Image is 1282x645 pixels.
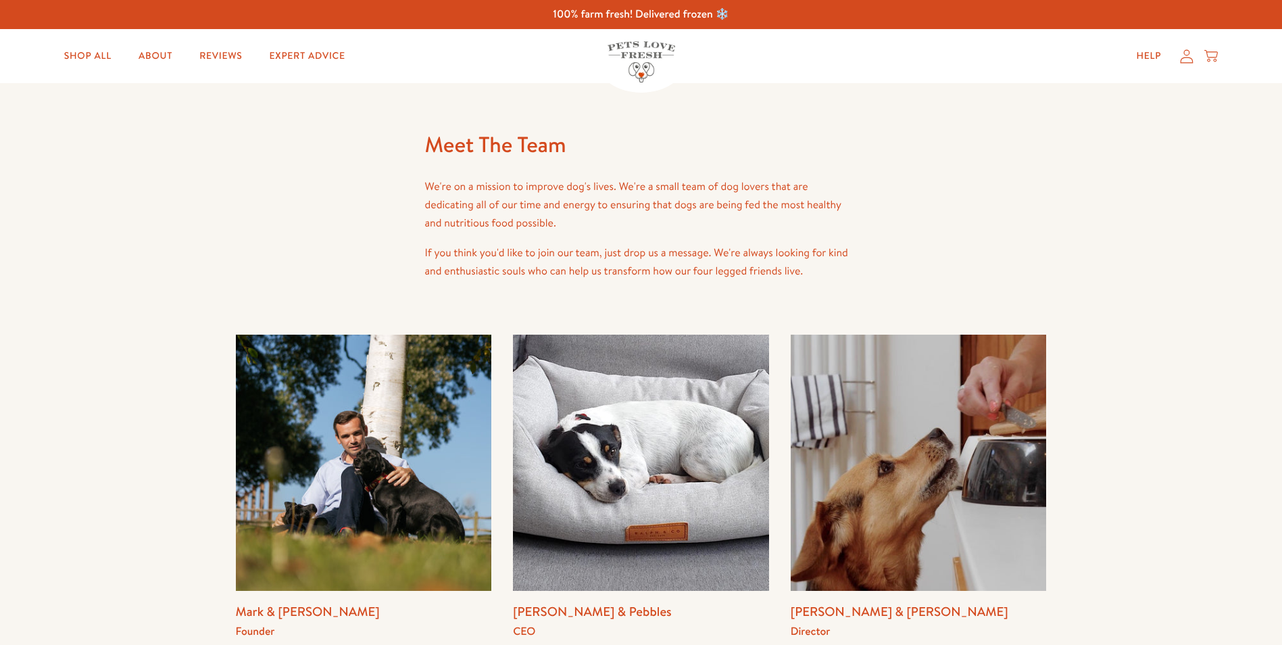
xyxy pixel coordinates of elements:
h4: CEO [513,623,769,641]
h3: Mark & [PERSON_NAME] [236,602,492,623]
p: We're on a mission to improve dog's lives. We're a small team of dog lovers that are dedicating a... [425,178,858,233]
h4: Director [791,623,1047,641]
a: Help [1125,43,1172,70]
a: Expert Advice [259,43,356,70]
h3: [PERSON_NAME] & [PERSON_NAME] [791,602,1047,623]
a: Shop All [53,43,122,70]
p: If you think you'd like to join our team, just drop us a message. We're always looking for kind a... [425,244,858,281]
h1: Meet The Team [425,126,858,163]
h4: Founder [236,623,492,641]
a: Reviews [189,43,253,70]
img: Pets Love Fresh [608,41,675,82]
a: About [128,43,183,70]
h3: [PERSON_NAME] & Pebbles [513,602,769,623]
